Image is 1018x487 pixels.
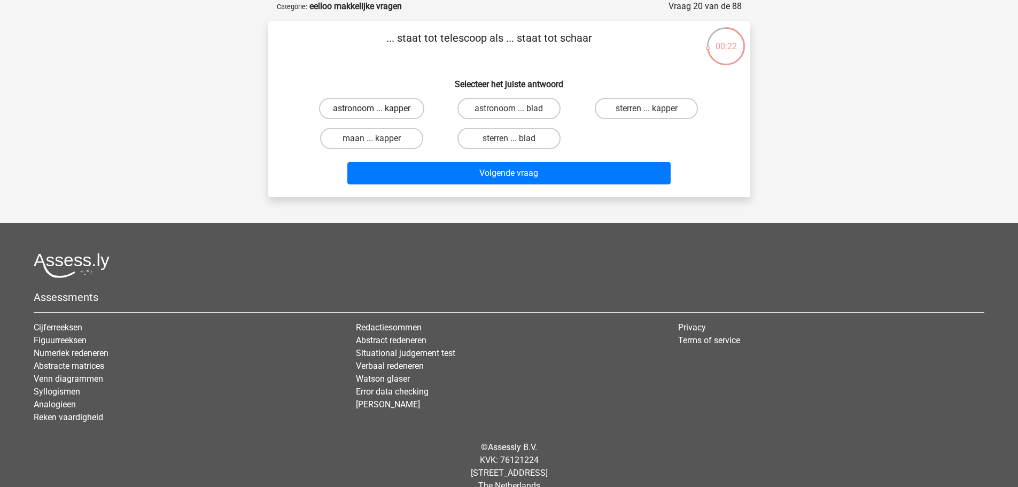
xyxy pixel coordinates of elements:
[678,322,706,333] a: Privacy
[347,162,671,184] button: Volgende vraag
[356,322,422,333] a: Redactiesommen
[309,1,402,11] strong: eelloo makkelijke vragen
[320,128,423,149] label: maan ... kapper
[488,442,537,452] a: Assessly B.V.
[34,399,76,409] a: Analogieen
[34,386,80,397] a: Syllogismen
[595,98,698,119] label: sterren ... kapper
[319,98,424,119] label: astronoom ... kapper
[457,128,561,149] label: sterren ... blad
[356,361,424,371] a: Verbaal redeneren
[34,374,103,384] a: Venn diagrammen
[34,335,87,345] a: Figuurreeksen
[356,399,420,409] a: [PERSON_NAME]
[356,386,429,397] a: Error data checking
[678,335,740,345] a: Terms of service
[356,374,410,384] a: Watson glaser
[285,30,693,62] p: ... staat tot telescoop als ... staat tot schaar
[34,361,104,371] a: Abstracte matrices
[356,348,455,358] a: Situational judgement test
[34,348,108,358] a: Numeriek redeneren
[34,412,103,422] a: Reken vaardigheid
[285,71,733,89] h6: Selecteer het juiste antwoord
[356,335,426,345] a: Abstract redeneren
[277,3,307,11] small: Categorie:
[706,26,746,53] div: 00:22
[457,98,561,119] label: astronoom ... blad
[34,291,984,304] h5: Assessments
[34,253,110,278] img: Assessly logo
[34,322,82,333] a: Cijferreeksen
